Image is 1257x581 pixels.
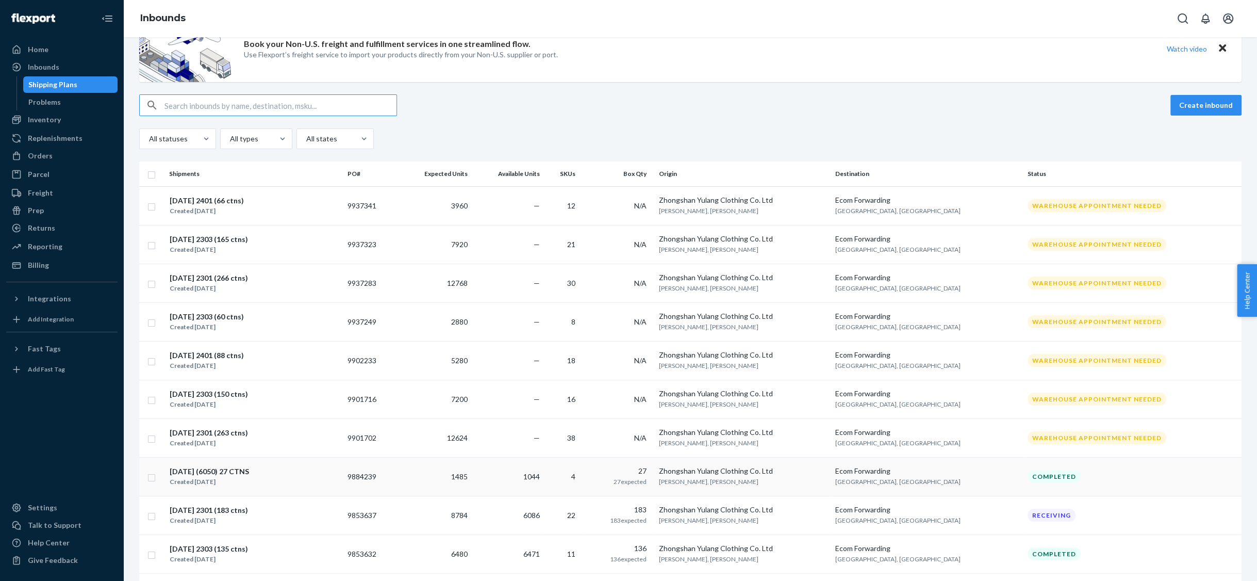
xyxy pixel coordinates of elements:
[343,264,397,302] td: 9937283
[658,311,826,321] div: Zhongshan Yulang Clothing Co. Ltd
[533,395,539,404] span: —
[835,234,1019,244] div: Ecom Forwarding
[28,555,78,566] div: Give Feedback
[658,234,826,244] div: Zhongshan Yulang Clothing Co. Ltd
[523,472,539,481] span: 1044
[343,225,397,264] td: 9937323
[1028,354,1166,367] div: Warehouse Appointment Needed
[343,302,397,341] td: 9937249
[397,162,471,186] th: Expected Units
[658,555,758,563] span: [PERSON_NAME], [PERSON_NAME]
[1170,95,1242,116] button: Create inbound
[609,555,646,563] span: 136 expected
[835,311,1019,321] div: Ecom Forwarding
[658,272,826,283] div: Zhongshan Yulang Clothing Co. Ltd
[343,341,397,380] td: 9902233
[28,503,57,513] div: Settings
[1028,199,1166,212] div: Warehouse Appointment Needed
[654,162,831,186] th: Origin
[1023,162,1242,186] th: Status
[658,439,758,447] span: [PERSON_NAME], [PERSON_NAME]
[533,240,539,249] span: —
[1028,277,1166,289] div: Warehouse Appointment Needed
[447,279,468,287] span: 12768
[533,317,539,326] span: —
[835,207,960,215] span: [GEOGRAPHIC_DATA], [GEOGRAPHIC_DATA]
[451,356,468,365] span: 5280
[543,162,584,186] th: SKUs
[584,162,654,186] th: Box Qty
[1237,264,1257,317] button: Help Center
[658,362,758,369] span: [PERSON_NAME], [PERSON_NAME]
[28,44,48,55] div: Home
[28,223,55,233] div: Returns
[533,279,539,287] span: —
[634,317,646,326] span: N/A
[658,517,758,524] span: [PERSON_NAME], [PERSON_NAME]
[634,433,646,442] span: N/A
[170,206,244,216] div: Created [DATE]
[28,520,81,530] div: Talk to Support
[835,389,1019,399] div: Ecom Forwarding
[835,543,1019,554] div: Ecom Forwarding
[451,240,468,249] span: 7920
[6,552,118,569] button: Give Feedback
[451,472,468,481] span: 1485
[132,4,194,34] ol: breadcrumbs
[170,466,249,477] div: [DATE] (6050) 27 CTNS
[567,201,575,210] span: 12
[244,50,558,60] p: Use Flexport’s freight service to import your products directly from your Non-U.S. supplier or port.
[28,241,62,252] div: Reporting
[634,395,646,404] span: N/A
[1028,470,1081,483] div: Completed
[634,279,646,287] span: N/A
[28,79,77,90] div: Shipping Plans
[658,543,826,554] div: Zhongshan Yulang Clothing Co. Ltd
[6,535,118,551] a: Help Center
[835,505,1019,515] div: Ecom Forwarding
[28,151,53,161] div: Orders
[305,134,306,144] input: All states
[6,517,118,534] a: Talk to Support
[229,134,230,144] input: All types
[6,130,118,147] a: Replenishments
[658,389,826,399] div: Zhongshan Yulang Clothing Co. Ltd
[170,515,248,526] div: Created [DATE]
[588,543,646,554] div: 136
[472,162,544,186] th: Available Units
[567,395,575,404] span: 16
[634,356,646,365] span: N/A
[609,517,646,524] span: 183 expected
[170,389,248,399] div: [DATE] 2303 (150 ctns)
[6,41,118,58] a: Home
[567,279,575,287] span: 30
[658,246,758,253] span: [PERSON_NAME], [PERSON_NAME]
[533,201,539,210] span: —
[451,395,468,404] span: 7200
[6,111,118,128] a: Inventory
[571,317,575,326] span: 8
[658,195,826,205] div: Zhongshan Yulang Clothing Co. Ltd
[23,76,118,93] a: Shipping Plans
[6,59,118,75] a: Inbounds
[170,350,244,361] div: [DATE] 2401 (88 ctns)
[6,290,118,307] button: Integrations
[1216,41,1229,56] button: Close
[835,350,1019,360] div: Ecom Forwarding
[170,361,244,371] div: Created [DATE]
[170,505,248,515] div: [DATE] 2301 (183 ctns)
[1218,8,1238,29] button: Open account menu
[567,433,575,442] span: 38
[658,466,826,476] div: Zhongshan Yulang Clothing Co. Ltd
[451,550,468,558] span: 6480
[658,478,758,486] span: [PERSON_NAME], [PERSON_NAME]
[343,418,397,457] td: 9901702
[588,466,646,476] div: 27
[28,365,65,374] div: Add Fast Tag
[11,13,55,24] img: Flexport logo
[28,97,61,107] div: Problems
[6,220,118,236] a: Returns
[170,196,244,206] div: [DATE] 2401 (66 ctns)
[567,240,575,249] span: 21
